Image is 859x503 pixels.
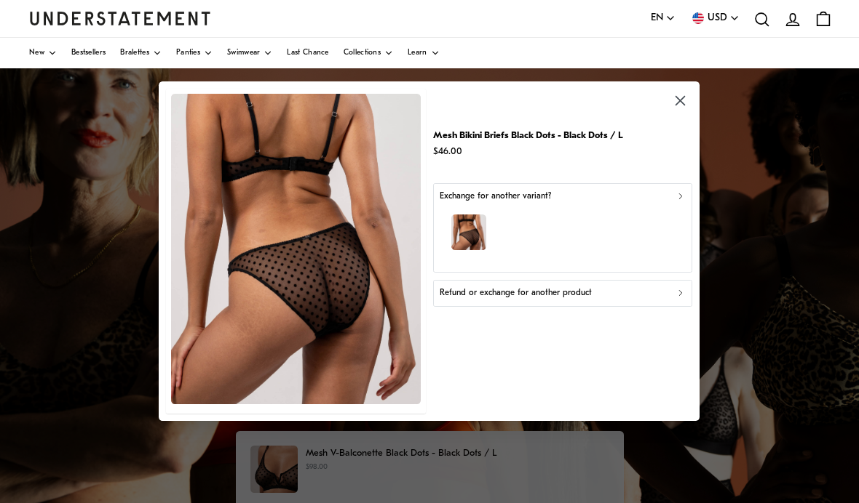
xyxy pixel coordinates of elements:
img: DOTS-BRF-002MeshBikiniBriefsBlackDots5.jpg [171,94,421,404]
button: Refund or exchange for another product [433,281,692,307]
p: $46.00 [433,144,623,159]
a: Understatement Homepage [29,12,211,25]
span: Bralettes [120,49,149,57]
span: USD [708,10,727,26]
span: Swimwear [227,49,260,57]
button: EN [651,10,676,26]
span: Bestsellers [71,49,106,57]
span: Collections [344,49,381,57]
button: USD [690,10,740,26]
button: Exchange for another variant?model-name=Luna|model-size=M [433,183,692,273]
img: model-name=Luna|model-size=M [451,215,487,251]
span: Last Chance [287,49,328,57]
p: Exchange for another variant? [440,190,551,204]
a: Swimwear [227,38,272,68]
a: Bralettes [120,38,162,68]
span: New [29,49,44,57]
a: Last Chance [287,38,328,68]
a: Learn [408,38,440,68]
span: Learn [408,49,427,57]
p: Refund or exchange for another product [440,287,592,301]
a: Collections [344,38,393,68]
span: Panties [176,49,200,57]
p: Mesh Bikini Briefs Black Dots - Black Dots / L [433,128,623,143]
a: Panties [176,38,213,68]
span: EN [651,10,663,26]
a: New [29,38,57,68]
a: Bestsellers [71,38,106,68]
